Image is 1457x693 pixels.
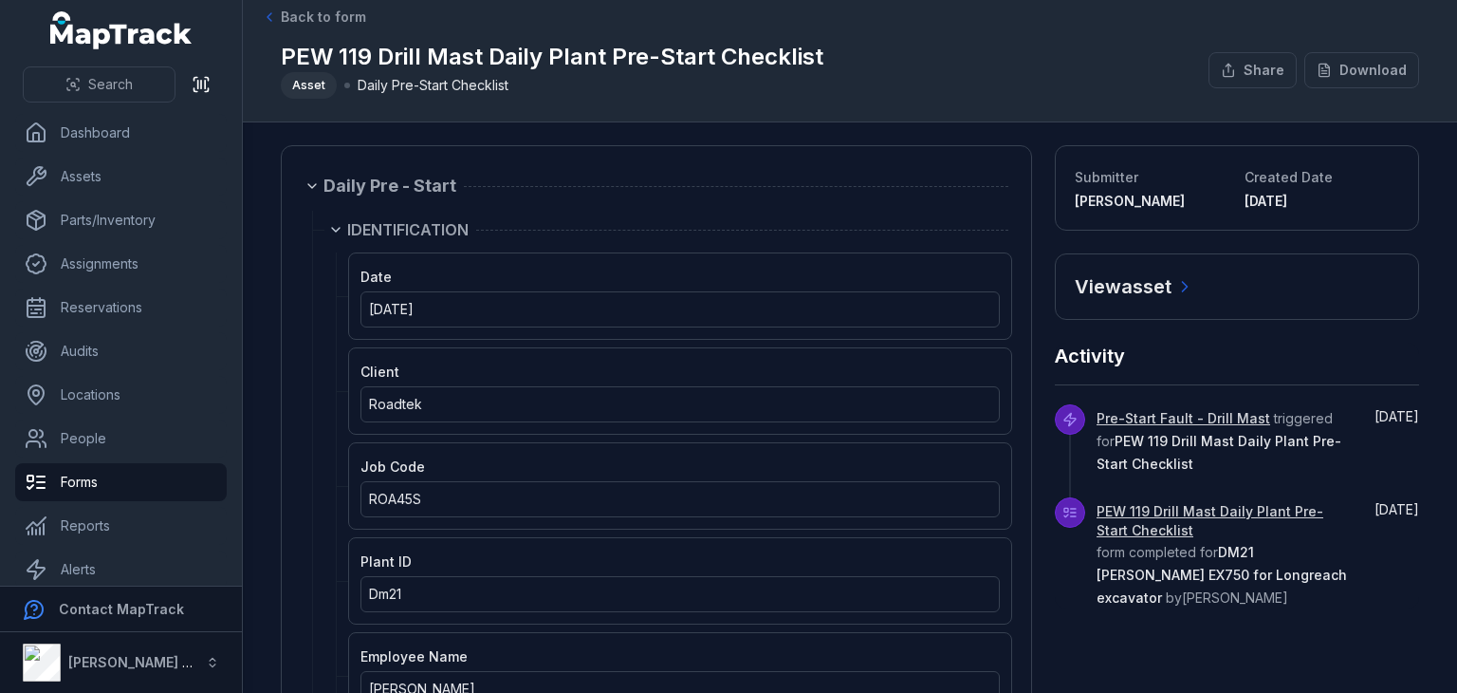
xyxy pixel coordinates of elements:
span: Back to form [281,8,366,27]
a: People [15,420,227,458]
span: Client [360,364,399,380]
span: [DATE] [1245,193,1287,209]
span: Search [88,75,133,94]
h2: View asset [1075,273,1171,300]
span: Job Code [360,459,425,475]
a: MapTrack [50,11,193,49]
span: Created Date [1245,169,1333,185]
span: [DATE] [1374,408,1419,424]
button: Download [1304,52,1419,88]
span: Plant ID [360,553,412,570]
h1: PEW 119 Drill Mast Daily Plant Pre-Start Checklist [281,42,823,72]
a: Assets [15,158,227,196]
a: Dashboard [15,114,227,152]
div: Asset [281,72,337,99]
a: Parts/Inventory [15,201,227,239]
span: DM21 [PERSON_NAME] EX750 for Longreach excavator [1097,544,1347,606]
span: Daily Pre-Start Checklist [358,76,508,95]
a: Reservations [15,289,227,327]
time: 10/14/2025, 7:17:32 AM [1374,501,1419,517]
a: Locations [15,376,227,414]
span: Submitter [1075,169,1138,185]
a: Alerts [15,551,227,589]
span: PEW 119 Drill Mast Daily Plant Pre-Start Checklist [1097,433,1341,472]
span: Roadtek [369,396,422,412]
span: triggered for [1097,410,1341,472]
a: Assignments [15,245,227,283]
span: Employee Name [360,648,468,665]
span: Daily Pre - Start [323,173,456,199]
time: 10/14/2025, 7:17:32 AM [1374,408,1419,424]
strong: [PERSON_NAME] Group [68,654,224,670]
a: PEW 119 Drill Mast Daily Plant Pre-Start Checklist [1097,502,1347,540]
a: Forms [15,463,227,501]
button: Share [1208,52,1297,88]
a: Pre-Start Fault - Drill Mast [1097,409,1270,428]
time: 10/14/2025, 12:00:00 AM [369,301,414,317]
span: Date [360,269,392,285]
a: Back to form [262,8,366,27]
strong: Contact MapTrack [59,601,184,617]
a: Audits [15,332,227,370]
span: form completed for by [PERSON_NAME] [1097,503,1347,606]
span: ROA45S [369,491,421,507]
a: Viewasset [1075,273,1194,300]
span: [DATE] [1374,501,1419,517]
button: Search [23,66,175,103]
span: [DATE] [369,301,414,317]
a: Reports [15,507,227,545]
h2: Activity [1055,343,1125,369]
time: 10/14/2025, 7:17:32 AM [1245,193,1287,209]
span: [PERSON_NAME] [1075,193,1185,209]
span: Dm21 [369,586,401,602]
span: IDENTIFICATION [347,218,469,241]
